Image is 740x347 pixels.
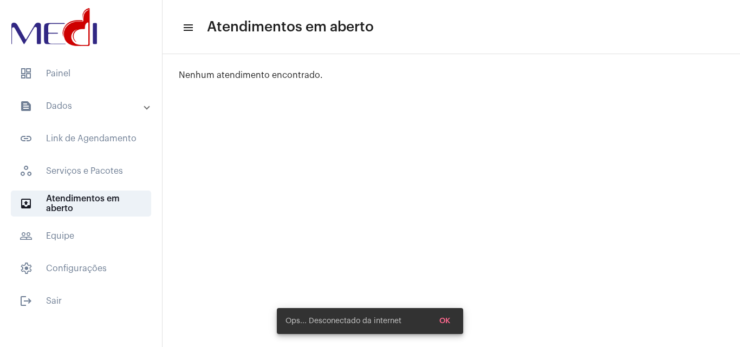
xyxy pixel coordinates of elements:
[11,158,151,184] span: Serviços e Pacotes
[285,316,401,326] span: Ops... Desconectado da internet
[11,288,151,314] span: Sair
[9,5,100,49] img: d3a1b5fa-500b-b90f-5a1c-719c20e9830b.png
[11,223,151,249] span: Equipe
[20,294,33,307] mat-icon: sidenav icon
[20,67,33,80] span: sidenav icon
[20,230,33,243] mat-icon: sidenav icon
[182,21,193,34] mat-icon: sidenav icon
[7,93,162,119] mat-expansion-panel-header: sidenav iconDados
[20,262,33,275] span: sidenav icon
[20,165,33,178] span: sidenav icon
[20,132,33,145] mat-icon: sidenav icon
[179,71,323,80] span: Nenhum atendimento encontrado.
[11,191,151,217] span: Atendimentos em aberto
[11,126,151,152] span: Link de Agendamento
[20,100,33,113] mat-icon: sidenav icon
[20,197,33,210] mat-icon: sidenav icon
[439,317,450,325] span: OK
[11,256,151,281] span: Configurações
[207,18,374,36] span: Atendimentos em aberto
[20,100,145,113] mat-panel-title: Dados
[11,61,151,87] span: Painel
